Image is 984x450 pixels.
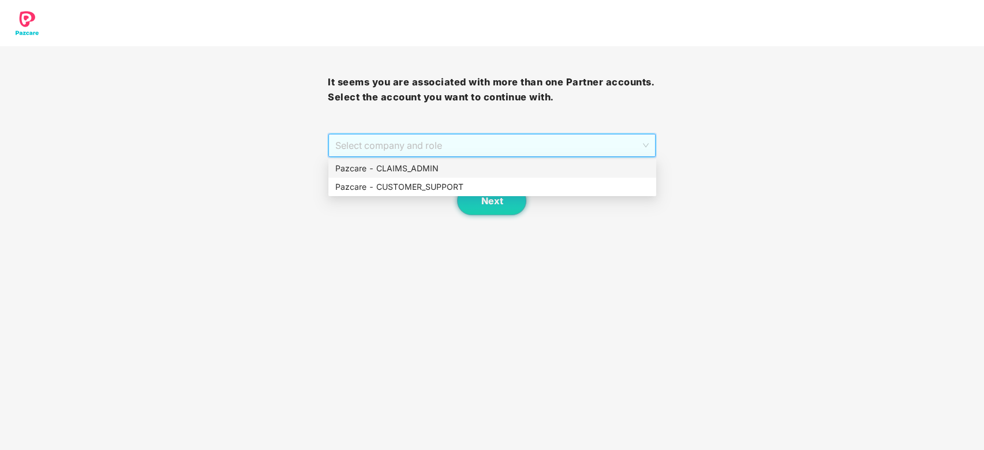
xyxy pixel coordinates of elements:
div: Pazcare - CLAIMS_ADMIN [328,159,656,178]
button: Next [457,186,526,215]
div: Pazcare - CUSTOMER_SUPPORT [328,178,656,196]
div: Pazcare - CLAIMS_ADMIN [335,162,649,175]
div: Pazcare - CUSTOMER_SUPPORT [335,181,649,193]
span: Select company and role [335,134,648,156]
h3: It seems you are associated with more than one Partner accounts. Select the account you want to c... [328,75,656,104]
span: Next [481,196,503,207]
